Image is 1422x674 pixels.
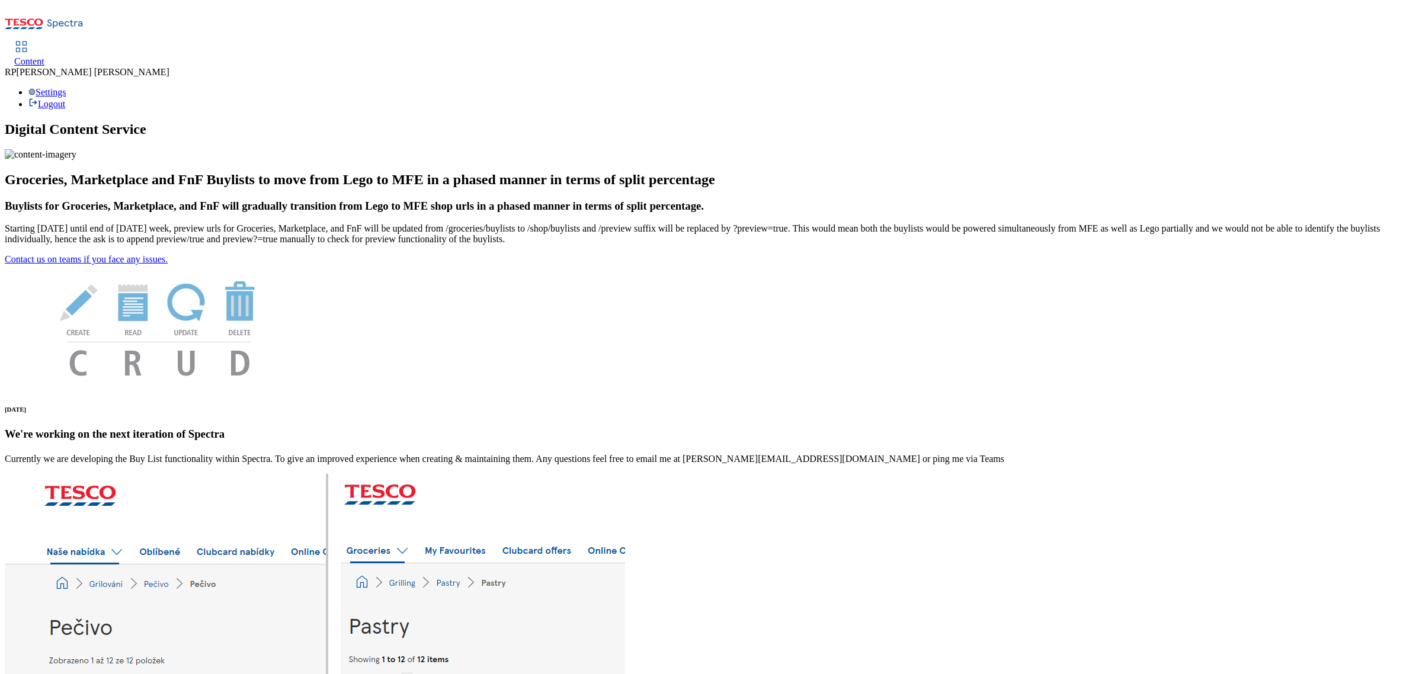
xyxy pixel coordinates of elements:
[5,172,1417,188] h2: Groceries, Marketplace and FnF Buylists to move from Lego to MFE in a phased manner in terms of s...
[5,121,1417,137] h1: Digital Content Service
[5,428,1417,441] h3: We're working on the next iteration of Spectra
[14,56,44,66] span: Content
[5,254,168,264] a: Contact us on teams if you face any issues.
[5,406,1417,413] h6: [DATE]
[17,67,169,77] span: [PERSON_NAME] [PERSON_NAME]
[5,265,313,389] img: News Image
[14,42,44,67] a: Content
[5,223,1417,245] p: Starting [DATE] until end of [DATE] week, preview urls for Groceries, Marketplace, and FnF will b...
[5,149,76,160] img: content-imagery
[5,67,17,77] span: RP
[28,87,66,97] a: Settings
[5,200,1417,213] h3: Buylists for Groceries, Marketplace, and FnF will gradually transition from Lego to MFE shop urls...
[5,454,1417,464] p: Currently we are developing the Buy List functionality within Spectra. To give an improved experi...
[28,99,65,109] a: Logout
